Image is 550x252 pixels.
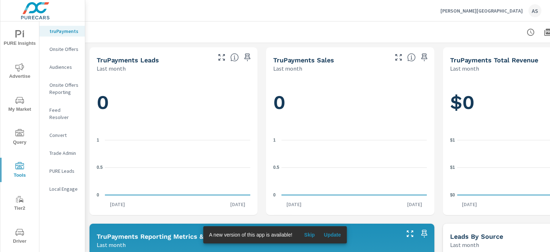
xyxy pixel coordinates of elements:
[273,192,276,198] text: 0
[273,138,276,143] text: 1
[49,149,79,157] p: Trade Admin
[39,184,85,194] div: Local Engage
[419,52,430,63] span: Save this to your personalized report
[225,201,250,208] p: [DATE]
[273,56,334,64] h5: truPayments Sales
[273,90,427,115] h1: 0
[419,228,430,239] span: Save this to your personalized report
[49,28,79,35] p: truPayments
[450,56,538,64] h5: truPayments Total Revenue
[216,52,227,63] button: Make Fullscreen
[281,201,307,208] p: [DATE]
[97,64,126,73] p: Last month
[3,96,37,114] span: My Market
[407,53,416,62] span: Number of sales matched to a truPayments lead. [Source: This data is sourced from the dealer's DM...
[97,165,103,170] text: 0.5
[49,46,79,53] p: Onsite Offers
[273,64,302,73] p: Last month
[39,130,85,141] div: Convert
[97,233,220,240] h5: truPayments Reporting Metrics & Data
[39,166,85,176] div: PURE Leads
[450,64,479,73] p: Last month
[39,62,85,72] div: Audiences
[321,229,344,241] button: Update
[39,26,85,37] div: truPayments
[3,195,37,213] span: Tier2
[450,241,479,249] p: Last month
[404,228,416,239] button: Make Fullscreen
[49,185,79,192] p: Local Engage
[49,63,79,71] p: Audiences
[230,53,239,62] span: The number of truPayments leads.
[209,232,293,238] span: A new version of this app is available!
[242,52,253,63] span: Save this to your personalized report
[97,138,99,143] text: 1
[97,56,159,64] h5: truPayments Leads
[450,233,503,240] h5: Leads By Source
[440,8,523,14] p: [PERSON_NAME][GEOGRAPHIC_DATA]
[39,148,85,158] div: Trade Admin
[393,52,404,63] button: Make Fullscreen
[97,192,99,198] text: 0
[301,232,318,238] span: Skip
[49,106,79,121] p: Feed Resolver
[450,192,455,198] text: $0
[3,63,37,81] span: Advertise
[39,80,85,98] div: Onsite Offers Reporting
[49,132,79,139] p: Convert
[3,228,37,246] span: Driver
[3,162,37,180] span: Tools
[105,201,130,208] p: [DATE]
[97,241,126,249] p: Last month
[3,129,37,147] span: Query
[529,4,541,17] div: AS
[49,167,79,175] p: PURE Leads
[324,232,341,238] span: Update
[402,201,427,208] p: [DATE]
[3,30,37,48] span: PURE Insights
[97,90,250,115] h1: 0
[298,229,321,241] button: Skip
[457,201,482,208] p: [DATE]
[273,165,279,170] text: 0.5
[39,44,85,54] div: Onsite Offers
[450,138,455,143] text: $1
[39,105,85,123] div: Feed Resolver
[450,165,455,170] text: $1
[49,81,79,96] p: Onsite Offers Reporting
